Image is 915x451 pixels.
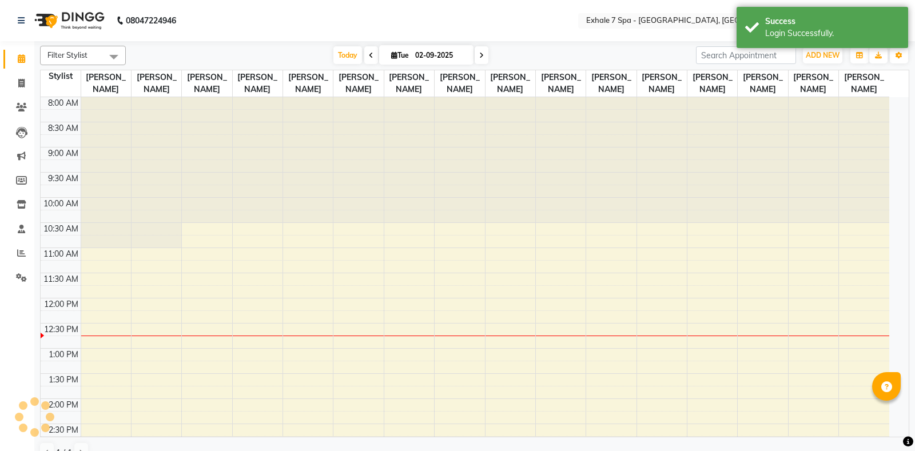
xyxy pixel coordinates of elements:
[41,223,81,235] div: 10:30 AM
[486,70,535,97] span: [PERSON_NAME]
[42,298,81,310] div: 12:00 PM
[789,70,838,97] span: [PERSON_NAME]
[738,70,787,97] span: [PERSON_NAME]
[637,70,687,97] span: [PERSON_NAME]
[46,349,81,361] div: 1:00 PM
[384,70,434,97] span: [PERSON_NAME]
[182,70,232,97] span: [PERSON_NAME]
[29,5,108,37] img: logo
[42,324,81,336] div: 12:30 PM
[46,424,81,436] div: 2:30 PM
[46,97,81,109] div: 8:00 AM
[81,70,131,97] span: [PERSON_NAME]
[435,70,484,97] span: [PERSON_NAME]
[765,27,900,39] div: Login Successfully.
[586,70,636,97] span: [PERSON_NAME]
[41,198,81,210] div: 10:00 AM
[765,15,900,27] div: Success
[696,46,796,64] input: Search Appointment
[687,70,737,97] span: [PERSON_NAME]
[47,50,87,59] span: Filter Stylist
[132,70,181,97] span: [PERSON_NAME]
[46,374,81,386] div: 1:30 PM
[126,5,176,37] b: 08047224946
[46,147,81,159] div: 9:00 AM
[839,70,889,97] span: [PERSON_NAME]
[803,47,842,63] button: ADD NEW
[283,70,333,97] span: [PERSON_NAME]
[46,122,81,134] div: 8:30 AM
[806,51,840,59] span: ADD NEW
[333,70,383,97] span: [PERSON_NAME]
[333,46,362,64] span: Today
[233,70,283,97] span: [PERSON_NAME]
[41,273,81,285] div: 11:30 AM
[41,70,81,82] div: Stylist
[412,47,469,64] input: 2025-09-02
[536,70,586,97] span: [PERSON_NAME]
[41,248,81,260] div: 11:00 AM
[388,51,412,59] span: Tue
[46,399,81,411] div: 2:00 PM
[46,173,81,185] div: 9:30 AM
